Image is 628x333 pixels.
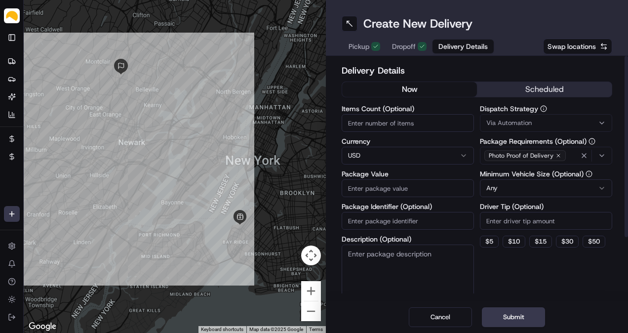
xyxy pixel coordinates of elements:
button: Via Automation [480,114,612,132]
span: Via Automation [486,119,532,127]
label: Currency [342,138,474,145]
button: Package Requirements (Optional) [589,138,595,145]
span: Pickup [349,42,369,51]
button: Photo Proof of Delivery [480,147,612,165]
img: Google [26,320,59,333]
label: Package Value [342,170,474,177]
img: Nash [10,9,30,29]
span: • [107,153,111,161]
button: $50 [583,236,605,248]
label: Dispatch Strategy [480,105,612,112]
button: now [342,82,477,97]
a: Terms [309,327,323,332]
span: Delivery Details [438,42,488,51]
input: Enter number of items [342,114,474,132]
input: Enter package identifier [342,212,474,230]
button: Cancel [409,307,472,327]
img: 1736555255976-a54dd68f-1ca7-489b-9aae-adbdc363a1c4 [20,153,28,161]
label: Minimum Vehicle Size (Optional) [480,170,612,177]
img: 8571987876998_91fb9ceb93ad5c398215_72.jpg [21,94,39,112]
h2: Delivery Details [342,64,612,78]
span: Map data ©2025 Google [249,327,303,332]
button: Start new chat [168,97,180,109]
span: Photo Proof of Delivery [489,152,553,160]
span: Dropoff [392,42,416,51]
button: Map camera controls [301,246,321,265]
button: See all [153,126,180,138]
a: Open this area in Google Maps (opens a new window) [26,320,59,333]
div: 💻 [83,195,91,203]
a: 💻API Documentation [79,190,162,208]
span: Wisdom [PERSON_NAME] [31,153,105,161]
input: Enter package value [342,179,474,197]
button: $5 [480,236,499,248]
button: Keyboard shortcuts [201,326,243,333]
span: Pylon [98,218,119,225]
div: Start new chat [44,94,162,104]
img: Wisdom Oko [10,143,26,163]
button: scheduled [477,82,612,97]
div: 📗 [10,195,18,203]
button: Submit [482,307,545,327]
button: Swap locations [543,39,612,54]
label: Description (Optional) [342,236,474,243]
input: Enter driver tip amount [480,212,612,230]
input: Clear [26,63,163,74]
button: Dispatch Strategy [540,105,547,112]
button: Parsel [4,4,20,28]
span: [DATE] [113,153,133,161]
img: 1736555255976-a54dd68f-1ca7-489b-9aae-adbdc363a1c4 [10,94,28,112]
span: Swap locations [548,42,596,51]
button: $10 [503,236,525,248]
label: Package Identifier (Optional) [342,203,474,210]
h1: Create New Delivery [363,16,472,32]
label: Package Requirements (Optional) [480,138,612,145]
button: Minimum Vehicle Size (Optional) [586,170,592,177]
a: 📗Knowledge Base [6,190,79,208]
div: Past conversations [10,128,63,136]
img: Parsel [4,8,20,24]
span: API Documentation [93,194,158,204]
button: $15 [529,236,552,248]
a: Powered byPylon [70,217,119,225]
span: Knowledge Base [20,194,76,204]
button: Zoom in [301,281,321,301]
label: Items Count (Optional) [342,105,474,112]
button: $30 [556,236,579,248]
label: Driver Tip (Optional) [480,203,612,210]
button: Zoom out [301,301,321,321]
p: Welcome 👋 [10,39,180,55]
div: We're available if you need us! [44,104,136,112]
